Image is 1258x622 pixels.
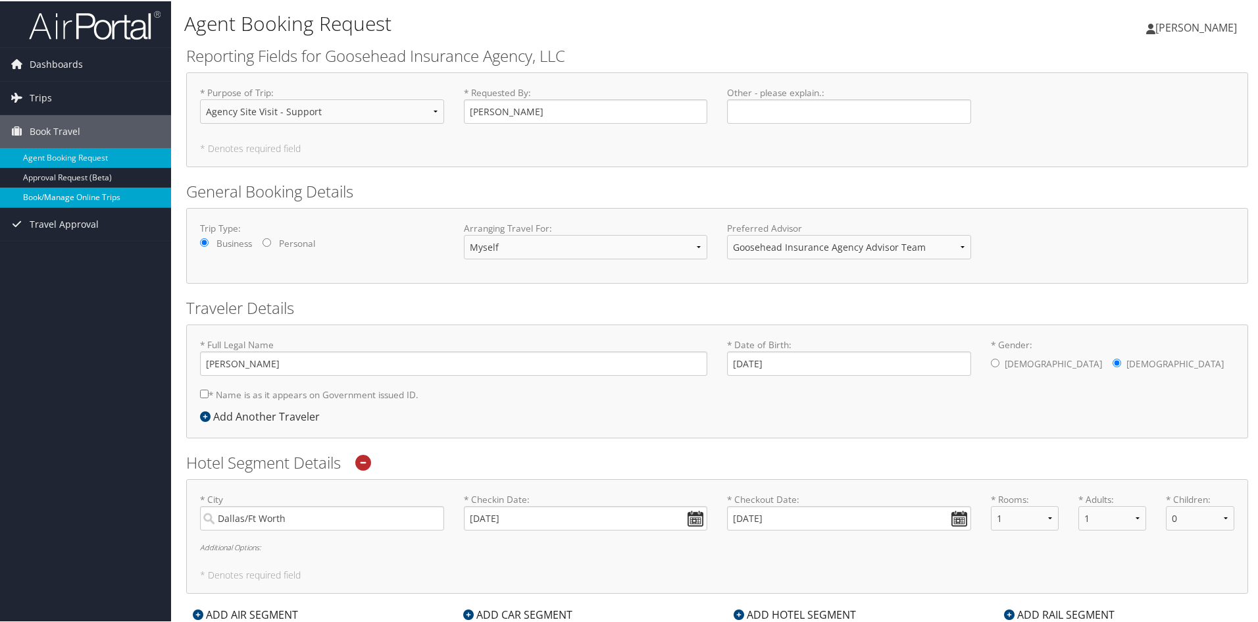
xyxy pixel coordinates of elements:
[200,388,209,397] input: * Name is as it appears on Government issued ID.
[186,450,1248,473] h2: Hotel Segment Details
[200,381,418,405] label: * Name is as it appears on Government issued ID.
[186,296,1248,318] h2: Traveler Details
[1113,357,1121,366] input: * Gender:[DEMOGRAPHIC_DATA][DEMOGRAPHIC_DATA]
[279,236,315,249] label: Personal
[1155,19,1237,34] span: [PERSON_NAME]
[200,350,707,375] input: * Full Legal Name
[727,350,971,375] input: * Date of Birth:
[727,337,971,375] label: * Date of Birth:
[1005,350,1102,375] label: [DEMOGRAPHIC_DATA]
[200,220,444,234] label: Trip Type:
[200,143,1234,152] h5: * Denotes required field
[727,220,971,234] label: Preferred Advisor
[30,47,83,80] span: Dashboards
[727,505,971,529] input: * Checkout Date:
[464,85,708,122] label: * Requested By :
[727,606,863,621] div: ADD HOTEL SEGMENT
[991,492,1059,505] label: * Rooms:
[991,357,999,366] input: * Gender:[DEMOGRAPHIC_DATA][DEMOGRAPHIC_DATA]
[464,505,708,529] input: * Checkin Date:
[464,492,708,529] label: * Checkin Date:
[200,569,1234,579] h5: * Denotes required field
[1078,492,1146,505] label: * Adults:
[200,492,444,529] label: * City
[464,220,708,234] label: Arranging Travel For:
[200,542,1234,550] h6: Additional Options:
[1126,350,1224,375] label: [DEMOGRAPHIC_DATA]
[727,85,971,122] label: Other - please explain. :
[200,98,444,122] select: * Purpose of Trip:
[186,179,1248,201] h2: General Booking Details
[1166,492,1234,505] label: * Children:
[1146,7,1250,46] a: [PERSON_NAME]
[727,492,971,529] label: * Checkout Date:
[991,337,1235,376] label: * Gender:
[200,337,707,375] label: * Full Legal Name
[997,606,1121,621] div: ADD RAIL SEGMENT
[29,9,161,39] img: airportal-logo.png
[727,98,971,122] input: Other - please explain.:
[186,606,305,621] div: ADD AIR SEGMENT
[200,407,326,423] div: Add Another Traveler
[184,9,895,36] h1: Agent Booking Request
[186,43,1248,66] h2: Reporting Fields for Goosehead Insurance Agency, LLC
[30,207,99,240] span: Travel Approval
[30,80,52,113] span: Trips
[200,85,444,133] label: * Purpose of Trip :
[457,606,579,621] div: ADD CAR SEGMENT
[216,236,252,249] label: Business
[464,98,708,122] input: * Requested By:
[30,114,80,147] span: Book Travel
